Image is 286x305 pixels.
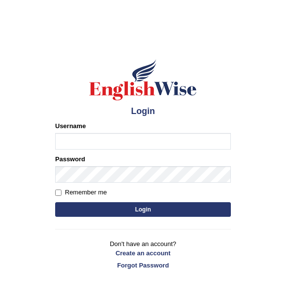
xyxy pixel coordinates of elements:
[55,190,61,196] input: Remember me
[55,248,231,258] a: Create an account
[55,239,231,269] p: Don't have an account?
[55,188,107,197] label: Remember me
[87,58,199,102] img: Logo of English Wise sign in for intelligent practice with AI
[55,154,85,164] label: Password
[55,261,231,270] a: Forgot Password
[55,202,231,217] button: Login
[55,107,231,116] h4: Login
[55,121,86,131] label: Username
